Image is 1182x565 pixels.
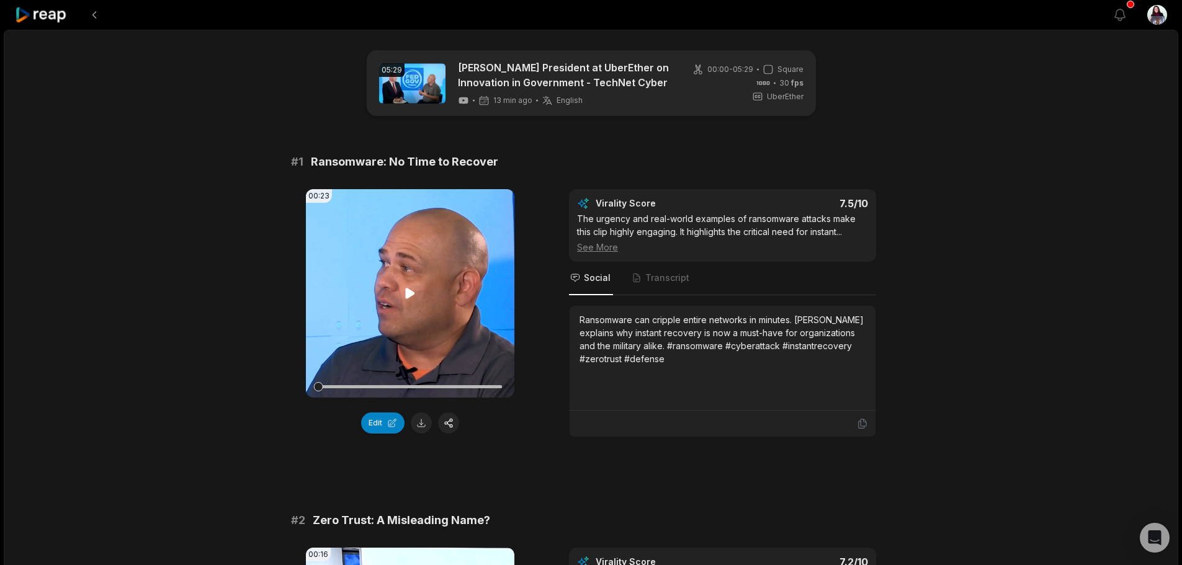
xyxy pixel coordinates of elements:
[1140,523,1170,553] div: Open Intercom Messenger
[584,272,611,284] span: Social
[569,262,876,295] nav: Tabs
[361,412,405,434] button: Edit
[707,64,753,75] span: 00:00 - 05:29
[311,153,498,171] span: Ransomware: No Time to Recover
[596,197,729,210] div: Virality Score
[291,512,305,529] span: # 2
[779,78,804,89] span: 30
[577,212,868,254] div: The urgency and real-world examples of ransomware attacks make this clip highly engaging. It high...
[777,64,804,75] span: Square
[735,197,869,210] div: 7.5 /10
[767,91,804,102] span: UberEther
[313,512,490,529] span: Zero Trust: A Misleading Name?
[306,189,514,398] video: Your browser does not support mp4 format.
[645,272,689,284] span: Transcript
[791,78,804,87] span: fps
[458,60,672,90] a: [PERSON_NAME] President at UberEther on Innovation in Government - TechNet Cyber
[580,313,866,365] div: Ransomware can cripple entire networks in minutes. [PERSON_NAME] explains why instant recovery is...
[291,153,303,171] span: # 1
[493,96,532,105] span: 13 min ago
[577,241,868,254] div: See More
[557,96,583,105] span: English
